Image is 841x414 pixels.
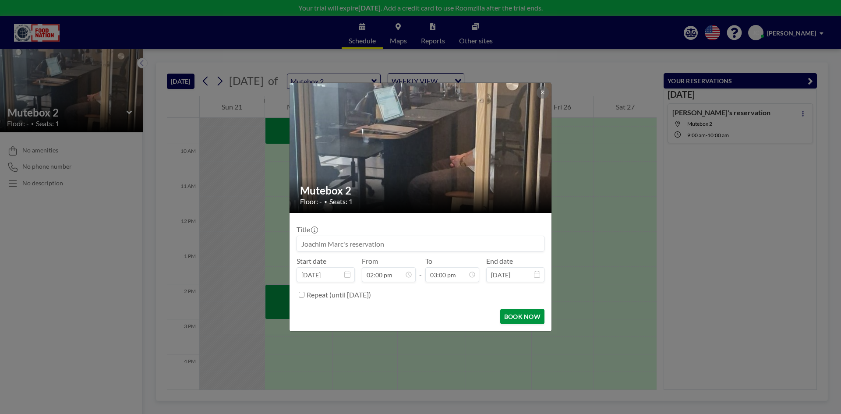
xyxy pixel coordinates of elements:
[297,225,317,234] label: Title
[300,197,322,206] span: Floor: -
[300,184,542,197] h2: Mutebox 2
[297,257,326,265] label: Start date
[362,257,378,265] label: From
[486,257,513,265] label: End date
[307,290,371,299] label: Repeat (until [DATE])
[425,257,432,265] label: To
[329,197,353,206] span: Seats: 1
[419,260,422,279] span: -
[324,198,327,205] span: •
[500,309,544,324] button: BOOK NOW
[297,236,544,251] input: Joachim Marc's reservation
